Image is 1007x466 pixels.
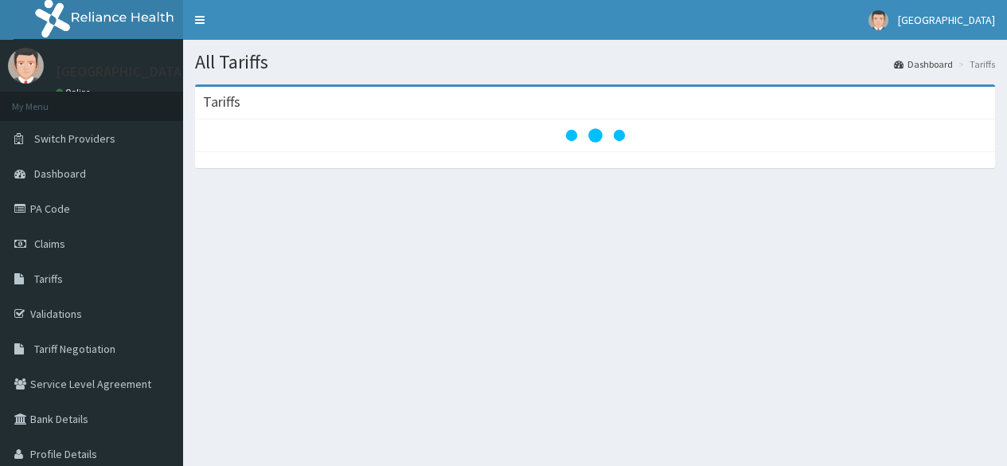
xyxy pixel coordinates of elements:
[8,48,44,84] img: User Image
[34,166,86,181] span: Dashboard
[195,52,995,72] h1: All Tariffs
[34,342,115,356] span: Tariff Negotiation
[564,104,627,167] svg: audio-loading
[898,13,995,27] span: [GEOGRAPHIC_DATA]
[894,57,953,71] a: Dashboard
[34,237,65,251] span: Claims
[954,57,995,71] li: Tariffs
[868,10,888,30] img: User Image
[34,131,115,146] span: Switch Providers
[203,95,240,109] h3: Tariffs
[56,87,94,98] a: Online
[56,65,187,79] p: [GEOGRAPHIC_DATA]
[34,272,63,286] span: Tariffs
